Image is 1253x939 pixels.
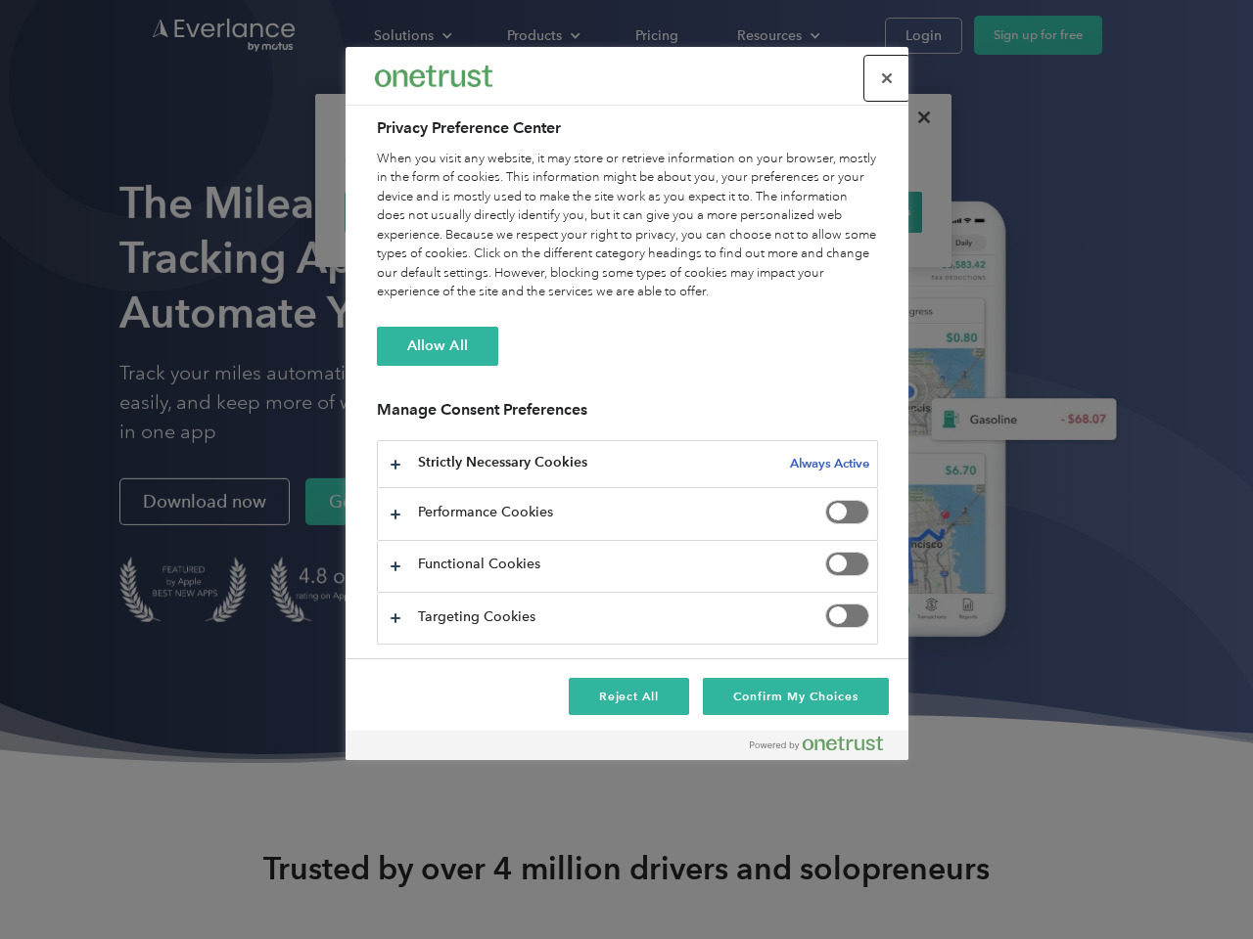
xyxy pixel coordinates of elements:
[346,47,908,760] div: Privacy Preference Center
[377,116,878,140] h2: Privacy Preference Center
[375,57,492,96] div: Everlance
[569,678,690,715] button: Reject All
[377,400,878,430] h3: Manage Consent Preferences
[865,57,908,100] button: Close
[377,150,878,302] div: When you visit any website, it may store or retrieve information on your browser, mostly in the f...
[750,736,899,760] a: Powered by OneTrust Opens in a new Tab
[750,736,883,751] img: Powered by OneTrust Opens in a new Tab
[375,66,492,86] img: Everlance
[703,678,888,715] button: Confirm My Choices
[377,327,498,366] button: Allow All
[346,47,908,760] div: Preference center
